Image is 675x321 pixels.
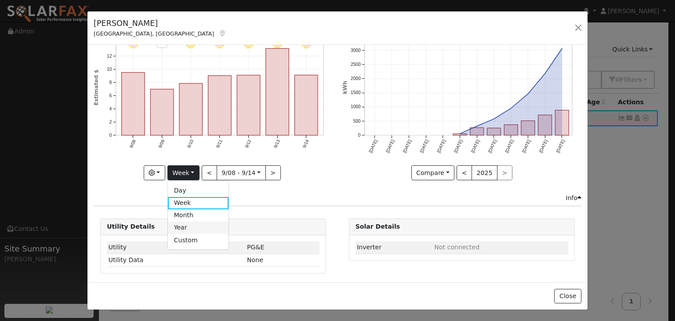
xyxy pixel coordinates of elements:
strong: Solar Details [356,223,400,230]
rect: onclick="" [237,75,261,135]
text: [DATE] [402,139,413,154]
span: [GEOGRAPHIC_DATA], [GEOGRAPHIC_DATA] [94,30,214,37]
a: Map [218,30,226,37]
text: 0 [358,133,360,138]
text: [DATE] [436,139,446,154]
text: 3000 [351,48,361,53]
rect: onclick="" [266,48,290,135]
button: < [457,165,472,180]
strong: Utility Details [107,223,155,230]
text: [DATE] [368,139,378,154]
text: kWh [342,81,348,94]
circle: onclick="" [560,47,564,50]
a: Week [168,197,229,209]
text: 2500 [351,62,361,67]
rect: onclick="" [295,75,318,135]
text: 9/09 [158,139,166,149]
button: Compare [411,165,455,180]
rect: onclick="" [453,134,467,135]
text: 8 [109,80,112,85]
text: 0 [109,133,112,138]
text: 12 [107,54,112,58]
button: < [202,165,217,180]
text: 10 [107,67,112,72]
text: Estimated $ [93,69,99,106]
text: 2000 [351,76,361,81]
text: 14 [107,40,112,45]
text: 9/11 [215,139,223,149]
circle: onclick="" [526,92,530,95]
i: 9/10 - MostlyClear [187,40,196,49]
circle: onclick="" [492,117,496,121]
rect: onclick="" [470,128,484,135]
text: 2 [109,120,112,124]
i: 9/12 - Clear [244,40,253,49]
rect: onclick="" [521,121,535,135]
rect: onclick="" [122,73,145,135]
text: [DATE] [385,139,396,154]
span: ID: 17288617, authorized: 09/16/25 [247,244,264,251]
a: Year [168,222,229,234]
i: 9/14 - Clear [302,40,311,49]
td: Utility [107,241,245,254]
button: 2025 [472,165,497,180]
rect: onclick="" [555,110,569,135]
text: [DATE] [521,139,532,154]
text: 9/13 [273,139,281,149]
button: 9/08 - 9/14 [217,165,266,180]
text: 9/10 [186,139,194,149]
span: ID: null, authorized: None [434,244,479,251]
text: 6 [109,93,112,98]
a: Day [168,184,229,197]
text: 1000 [351,105,361,109]
i: 9/09 - MostlyCloudy [156,40,168,49]
rect: onclick="" [487,128,501,135]
text: 9/12 [244,139,252,149]
circle: onclick="" [475,124,479,128]
rect: onclick="" [208,76,232,135]
rect: onclick="" [151,89,174,135]
text: 9/08 [129,139,137,149]
td: Inverter [356,241,433,254]
rect: onclick="" [179,84,203,135]
h5: [PERSON_NAME] [94,18,226,29]
text: [DATE] [555,139,566,154]
text: [DATE] [453,139,464,154]
text: 9/14 [302,139,310,149]
i: 9/13 - Clear [273,40,282,49]
text: [DATE] [538,139,549,154]
circle: onclick="" [544,72,547,75]
circle: onclick="" [458,132,461,135]
text: [DATE] [470,139,481,154]
text: 4 [109,106,112,111]
span: None [247,256,263,263]
text: 1500 [351,90,361,95]
i: 9/08 - Clear [129,40,138,49]
text: 500 [353,119,360,124]
text: [DATE] [419,139,430,154]
div: Info [566,193,581,203]
rect: onclick="" [504,125,518,135]
text: [DATE] [487,139,498,154]
button: Week [167,165,200,180]
button: > [265,165,281,180]
a: Custom [168,234,229,246]
circle: onclick="" [509,106,513,110]
i: 9/11 - MostlyClear [216,40,225,49]
a: Month [168,209,229,222]
text: [DATE] [504,139,515,154]
button: Close [554,289,581,304]
td: Utility Data [107,254,245,266]
rect: onclick="" [538,115,552,135]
